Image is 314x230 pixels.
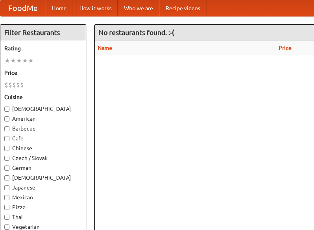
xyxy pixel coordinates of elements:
label: German [4,164,82,172]
li: $ [20,81,24,89]
input: [DEMOGRAPHIC_DATA] [4,175,9,180]
a: Recipe videos [159,0,206,16]
label: [DEMOGRAPHIC_DATA] [4,105,82,113]
a: Who we are [118,0,159,16]
li: $ [4,81,8,89]
h5: Cuisine [4,93,82,101]
input: Cafe [4,136,9,141]
li: ★ [28,56,34,65]
label: American [4,115,82,123]
h5: Price [4,69,82,77]
input: Chinese [4,146,9,151]
input: American [4,116,9,121]
li: ★ [16,56,22,65]
h5: Rating [4,44,82,52]
label: Mexican [4,193,82,201]
label: Chinese [4,144,82,152]
label: Barbecue [4,125,82,132]
input: Vegetarian [4,224,9,230]
input: Thai [4,215,9,220]
li: $ [8,81,12,89]
a: FoodMe [0,0,46,16]
input: Pizza [4,205,9,210]
ng-pluralize: No restaurants found. :-( [99,29,174,36]
li: ★ [10,56,16,65]
label: Pizza [4,203,82,211]
input: Barbecue [4,126,9,131]
label: Cafe [4,134,82,142]
a: How it works [73,0,118,16]
label: Thai [4,213,82,221]
input: Czech / Slovak [4,156,9,161]
li: $ [12,81,16,89]
a: Home [46,0,73,16]
input: [DEMOGRAPHIC_DATA] [4,107,9,112]
input: German [4,166,9,171]
li: $ [16,81,20,89]
h4: Filter Restaurants [0,25,86,40]
label: Czech / Slovak [4,154,82,162]
input: Mexican [4,195,9,200]
li: ★ [4,56,10,65]
label: [DEMOGRAPHIC_DATA] [4,174,82,182]
a: Name [98,45,112,51]
label: Japanese [4,184,82,191]
a: Price [279,45,292,51]
input: Japanese [4,185,9,190]
li: ★ [22,56,28,65]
